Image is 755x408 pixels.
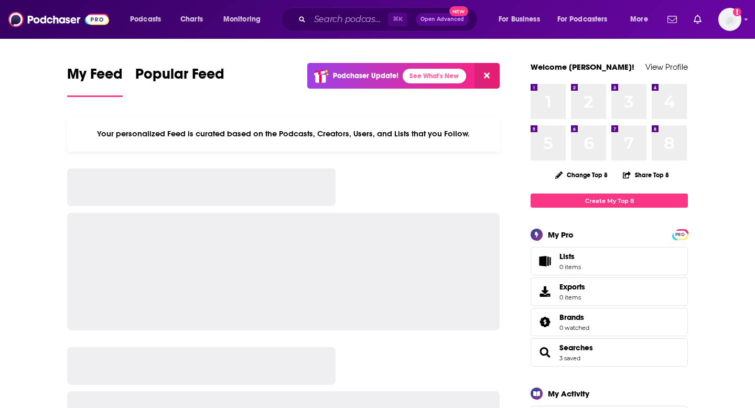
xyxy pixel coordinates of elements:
a: PRO [674,230,686,238]
span: Lists [559,252,581,261]
p: Podchaser Update! [333,71,398,80]
div: My Pro [548,230,574,240]
span: Popular Feed [135,65,224,89]
span: Charts [180,12,203,27]
a: My Feed [67,65,123,97]
a: Create My Top 8 [531,194,688,208]
span: Lists [559,252,575,261]
a: 0 watched [559,324,589,331]
svg: Add a profile image [733,8,741,16]
button: Change Top 8 [549,168,614,181]
span: More [630,12,648,27]
span: For Business [499,12,540,27]
a: Show notifications dropdown [689,10,706,28]
span: Podcasts [130,12,161,27]
a: Exports [531,277,688,306]
button: Open AdvancedNew [416,13,469,26]
span: Monitoring [223,12,261,27]
span: Searches [531,338,688,367]
span: ⌘ K [388,13,407,26]
div: My Activity [548,389,589,399]
a: Lists [531,247,688,275]
span: PRO [674,231,686,239]
button: open menu [123,11,175,28]
span: For Podcasters [557,12,608,27]
a: Show notifications dropdown [663,10,681,28]
button: Share Top 8 [622,165,670,185]
button: open menu [491,11,553,28]
span: Exports [559,282,585,292]
a: Charts [174,11,209,28]
div: Search podcasts, credits, & more... [291,7,488,31]
span: 0 items [559,294,585,301]
a: Popular Feed [135,65,224,97]
button: open menu [216,11,274,28]
span: My Feed [67,65,123,89]
button: open menu [623,11,661,28]
a: 3 saved [559,355,580,362]
span: New [449,6,468,16]
a: Brands [559,313,589,322]
div: Your personalized Feed is curated based on the Podcasts, Creators, Users, and Lists that you Follow. [67,116,500,152]
span: Logged in as jhutchinson [718,8,741,31]
span: Open Advanced [420,17,464,22]
img: User Profile [718,8,741,31]
a: View Profile [645,62,688,72]
span: 0 items [559,263,581,271]
input: Search podcasts, credits, & more... [310,11,388,28]
a: Brands [534,315,555,329]
a: See What's New [403,69,466,83]
span: Brands [559,313,584,322]
span: Lists [534,254,555,269]
a: Searches [534,345,555,360]
button: Show profile menu [718,8,741,31]
span: Brands [531,308,688,336]
button: open menu [551,11,623,28]
span: Exports [534,284,555,299]
a: Searches [559,343,593,352]
img: Podchaser - Follow, Share and Rate Podcasts [8,9,109,29]
a: Welcome [PERSON_NAME]! [531,62,634,72]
